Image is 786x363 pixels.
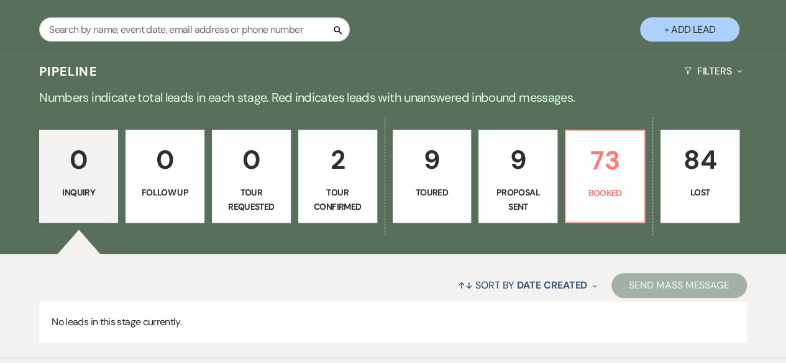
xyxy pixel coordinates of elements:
[401,186,464,199] p: Toured
[669,139,731,181] p: 84
[126,130,204,223] a: 0Follow Up
[565,130,645,223] a: 73Booked
[393,130,472,223] a: 9Toured
[39,63,98,80] h3: Pipeline
[134,139,196,181] p: 0
[134,186,196,199] p: Follow Up
[212,130,291,223] a: 0Tour Requested
[478,130,557,223] a: 9Proposal Sent
[401,139,464,181] p: 9
[574,140,636,181] p: 73
[640,17,739,42] button: + Add Lead
[39,302,747,343] p: No leads in this stage currently.
[679,55,747,87] button: Filters
[39,17,350,42] input: Search by name, event date, email address or phone number
[47,139,110,181] p: 0
[453,269,602,302] button: Sort By Date Created
[660,130,739,223] a: 84Lost
[47,186,110,199] p: Inquiry
[306,139,369,181] p: 2
[458,279,473,292] span: ↑↓
[574,186,636,200] p: Booked
[669,186,731,199] p: Lost
[220,139,283,181] p: 0
[487,139,549,181] p: 9
[298,130,377,223] a: 2Tour Confirmed
[517,279,587,292] span: Date Created
[611,273,747,298] button: Send Mass Message
[306,186,369,213] p: Tour Confirmed
[487,186,549,213] p: Proposal Sent
[39,130,118,223] a: 0Inquiry
[220,186,283,213] p: Tour Requested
